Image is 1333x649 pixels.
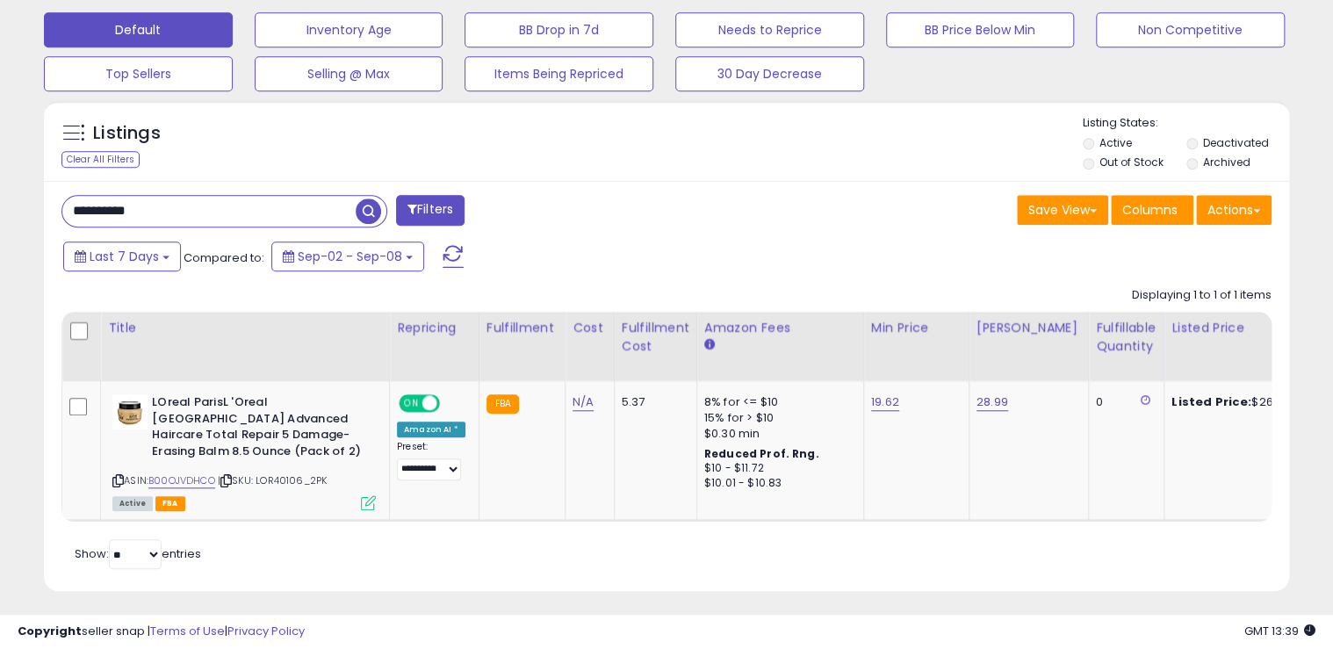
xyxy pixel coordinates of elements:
[18,624,305,640] div: seller snap | |
[184,249,264,266] span: Compared to:
[44,12,233,47] button: Default
[1096,394,1150,410] div: 0
[397,441,465,480] div: Preset:
[152,394,365,464] b: LOreal ParisL 'Oreal [GEOGRAPHIC_DATA] Advanced Haircare Total Repair 5 Damage-Erasing Balm 8.5 O...
[1244,623,1315,639] span: 2025-09-16 13:39 GMT
[44,56,233,91] button: Top Sellers
[1111,195,1193,225] button: Columns
[1203,135,1269,150] label: Deactivated
[1171,319,1323,337] div: Listed Price
[704,461,850,476] div: $10 - $11.72
[155,496,185,511] span: FBA
[886,12,1075,47] button: BB Price Below Min
[675,12,864,47] button: Needs to Reprice
[871,393,899,411] a: 19.62
[90,248,159,265] span: Last 7 Days
[1017,195,1108,225] button: Save View
[1171,393,1251,410] b: Listed Price:
[704,319,856,337] div: Amazon Fees
[465,56,653,91] button: Items Being Repriced
[1096,319,1156,356] div: Fulfillable Quantity
[704,426,850,442] div: $0.30 min
[93,121,161,146] h5: Listings
[486,394,519,414] small: FBA
[255,12,443,47] button: Inventory Age
[75,545,201,562] span: Show: entries
[396,195,465,226] button: Filters
[112,496,153,511] span: All listings currently available for purchase on Amazon
[573,393,594,411] a: N/A
[1171,394,1317,410] div: $26.38
[622,394,683,410] div: 5.37
[150,623,225,639] a: Terms of Use
[622,319,689,356] div: Fulfillment Cost
[63,242,181,271] button: Last 7 Days
[255,56,443,91] button: Selling @ Max
[218,473,327,487] span: | SKU: LOR40106_2PK
[465,12,653,47] button: BB Drop in 7d
[400,396,422,411] span: ON
[1096,12,1285,47] button: Non Competitive
[112,394,376,508] div: ASIN:
[871,319,962,337] div: Min Price
[704,394,850,410] div: 8% for <= $10
[1203,155,1250,169] label: Archived
[148,473,215,488] a: B00OJVDHCO
[397,319,472,337] div: Repricing
[976,319,1081,337] div: [PERSON_NAME]
[1196,195,1272,225] button: Actions
[1099,155,1163,169] label: Out of Stock
[704,410,850,426] div: 15% for > $10
[486,319,558,337] div: Fulfillment
[704,476,850,491] div: $10.01 - $10.83
[18,623,82,639] strong: Copyright
[976,393,1008,411] a: 28.99
[704,337,715,353] small: Amazon Fees.
[61,151,140,168] div: Clear All Filters
[1083,115,1290,132] p: Listing States:
[675,56,864,91] button: 30 Day Decrease
[1132,287,1272,304] div: Displaying 1 to 1 of 1 items
[1122,201,1178,219] span: Columns
[112,394,148,429] img: 41p1y04GXKL._SL40_.jpg
[704,446,819,461] b: Reduced Prof. Rng.
[108,319,382,337] div: Title
[437,396,465,411] span: OFF
[1099,135,1131,150] label: Active
[397,422,465,437] div: Amazon AI *
[298,248,402,265] span: Sep-02 - Sep-08
[573,319,607,337] div: Cost
[271,242,424,271] button: Sep-02 - Sep-08
[227,623,305,639] a: Privacy Policy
